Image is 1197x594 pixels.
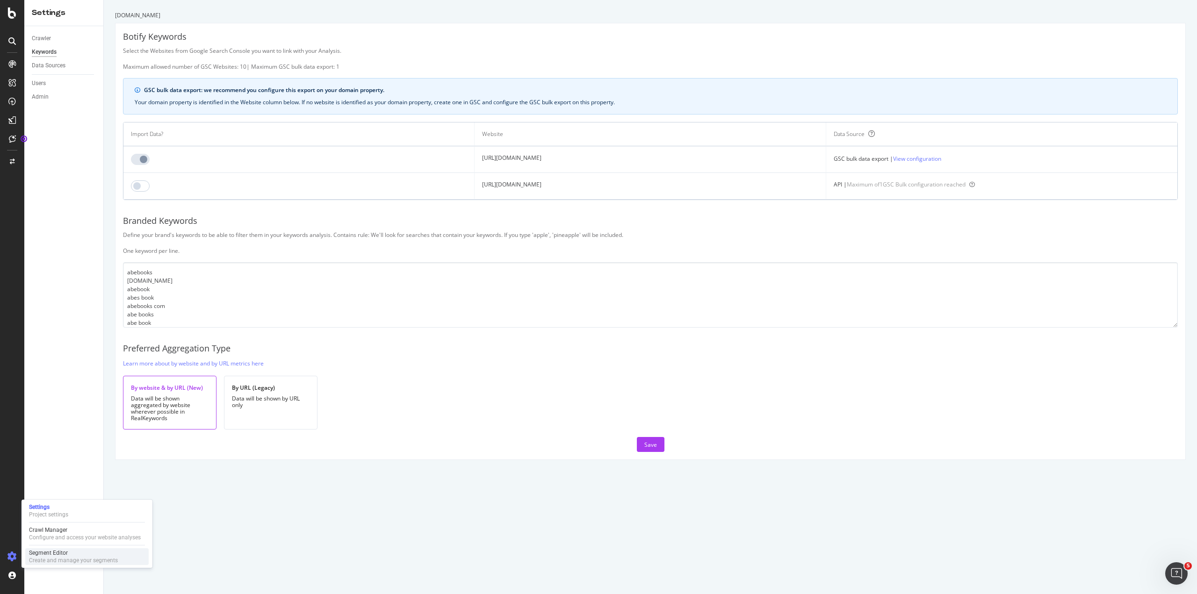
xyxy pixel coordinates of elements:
div: info banner [123,78,1178,115]
button: Save [637,437,664,452]
div: Admin [32,92,49,102]
div: Select the Websites from Google Search Console you want to link with your Analysis. Maximum allow... [123,47,1178,71]
div: By website & by URL (New) [131,384,209,392]
textarea: abebooks [DOMAIN_NAME] abebook abes book abebooks com abe books abe book advanced book exchange [123,262,1178,328]
div: Save [644,441,657,449]
td: [URL][DOMAIN_NAME] [475,173,826,200]
div: Preferred Aggregation Type [123,343,1178,355]
th: Import Data? [123,122,475,146]
div: Define your brand's keywords to be able to filter them in your keywords analysis. Contains rule: ... [123,231,1178,255]
div: GSC bulk data export: we recommend you configure this export on your domain property. [144,86,1166,94]
div: Crawler [32,34,51,43]
div: Segment Editor [29,549,118,557]
a: SettingsProject settings [25,502,149,519]
div: Create and manage your segments [29,557,118,564]
div: Project settings [29,511,68,518]
div: Tooltip anchor [20,135,28,143]
a: Keywords [32,47,97,57]
div: GSC bulk data export | [834,154,1170,164]
div: API | [834,180,1170,189]
div: Settings [29,503,68,511]
div: Keywords [32,47,57,57]
div: Data will be shown aggregated by website wherever possible in RealKeywords [131,395,209,422]
a: Data Sources [32,61,97,71]
div: Maximum of 1 GSC Bulk configuration reached [847,180,966,188]
a: Learn more about by website and by URL metrics here [123,358,264,368]
a: Segment EditorCreate and manage your segments [25,548,149,565]
div: Data Sources [32,61,65,71]
th: Website [475,122,826,146]
div: Crawl Manager [29,526,141,534]
div: By URL (Legacy) [232,384,310,392]
a: Users [32,79,97,88]
iframe: Intercom live chat [1165,562,1188,585]
div: Configure and access your website analyses [29,534,141,541]
div: Settings [32,7,96,18]
a: Crawler [32,34,97,43]
div: Branded Keywords [123,215,1178,227]
div: Your domain property is identified in the Website column below. If no website is identified as yo... [135,98,1166,107]
div: Data will be shown by URL only [232,395,310,408]
div: Data Source [834,130,865,138]
div: Users [32,79,46,88]
div: [DOMAIN_NAME] [115,11,1186,19]
a: Crawl ManagerConfigure and access your website analyses [25,525,149,542]
div: Botify Keywords [123,31,1178,43]
a: View configuration [893,154,941,164]
td: [URL][DOMAIN_NAME] [475,146,826,173]
span: 5 [1184,562,1192,570]
a: Admin [32,92,97,102]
